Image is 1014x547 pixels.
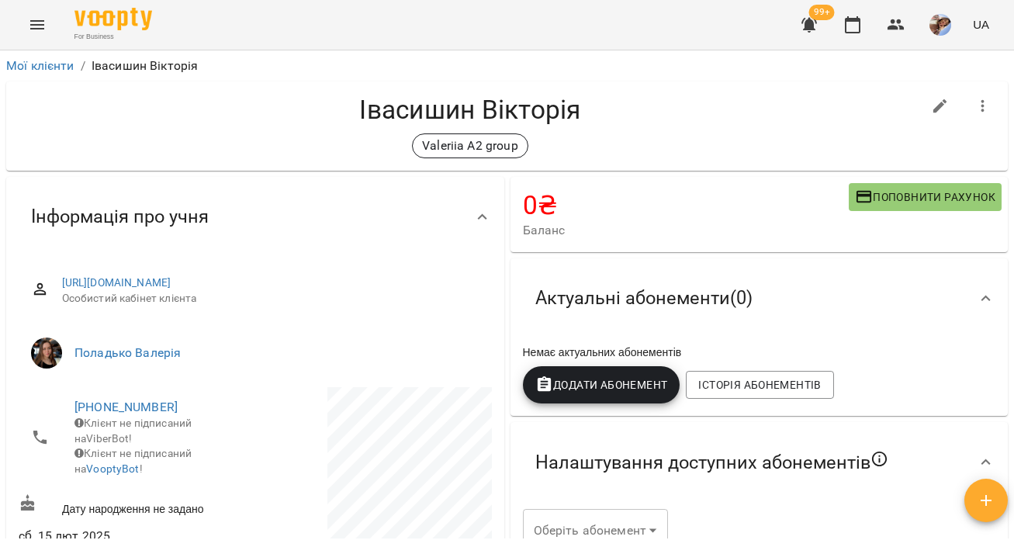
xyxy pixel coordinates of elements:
span: Клієнт не підписаний на ViberBot! [74,417,192,445]
img: 394bc291dafdae5dd9d4260eeb71960b.jpeg [929,14,951,36]
nav: breadcrumb [6,57,1008,75]
span: 99+ [809,5,835,20]
p: Івасишин Вікторія [92,57,199,75]
h4: 0 ₴ [523,189,849,221]
span: Додати Абонемент [535,376,668,394]
button: Поповнити рахунок [849,183,1002,211]
span: Налаштування доступних абонементів [535,450,889,475]
div: Немає актуальних абонементів [520,341,999,363]
span: For Business [74,32,152,42]
div: Актуальні абонементи(0) [510,258,1009,338]
div: Налаштування доступних абонементів [510,422,1009,503]
button: Додати Абонемент [523,366,680,403]
div: Інформація про учня [6,177,504,257]
div: Valeriia A2 group [412,133,528,158]
a: Поладько Валерія [74,345,181,360]
span: Клієнт не підписаний на ! [74,447,192,475]
span: Особистий кабінет клієнта [62,291,479,306]
li: / [81,57,85,75]
h4: Івасишин Вікторія [19,94,922,126]
span: Інформація про учня [31,205,209,229]
img: Поладько Валерія [31,338,62,369]
div: Дату народження не задано [16,491,255,520]
span: Поповнити рахунок [855,188,995,206]
button: Menu [19,6,56,43]
button: Історія абонементів [686,371,833,399]
svg: Якщо не обрано жодного, клієнт зможе побачити всі публічні абонементи [870,450,889,469]
span: Актуальні абонементи ( 0 ) [535,286,753,310]
a: Мої клієнти [6,58,74,73]
a: [URL][DOMAIN_NAME] [62,276,171,289]
span: Баланс [523,221,849,240]
button: UA [967,10,995,39]
span: сб, 15 лют 2025 [19,527,252,545]
p: Valeriia A2 group [422,137,518,155]
a: [PHONE_NUMBER] [74,400,178,414]
img: Voopty Logo [74,8,152,30]
a: VooptyBot [86,462,139,475]
span: UA [973,16,989,33]
span: Історія абонементів [698,376,821,394]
